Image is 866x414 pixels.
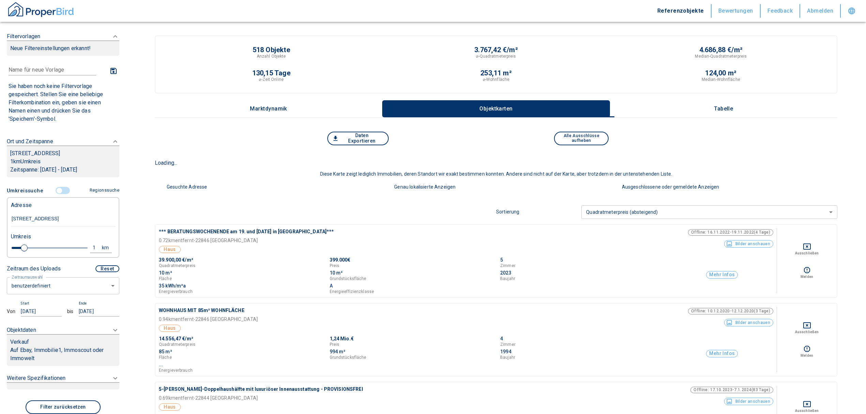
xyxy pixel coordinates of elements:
[392,183,610,191] div: Genau lokalisierte Anzeigen
[159,282,186,290] p: 35 kWh/m²a
[159,386,517,393] p: 5-[PERSON_NAME]-Doppelhaushälfte mit luxuriöser Innenausstattung - PROVISIONSFREI
[500,269,511,277] p: 2023
[7,370,119,394] div: Weitere Spezifikationen
[165,183,382,191] div: Gesuchte Adresse
[795,251,819,256] p: Ausschließen
[159,237,195,244] p: 0.72 km entfernt -
[327,132,389,145] button: Daten Exportieren
[104,243,110,252] div: km
[195,316,258,323] p: 22846 [GEOGRAPHIC_DATA]
[474,46,518,53] p: 3.767,42 €/m²
[10,158,116,166] p: 1 km Umkreis
[706,350,738,357] button: Mehr Infos
[252,70,290,76] p: 130,15 Tage
[695,53,747,59] p: Median-Quadratmeterpreis
[159,361,163,368] p: ...
[257,53,286,59] p: Anzahl Objekte
[155,181,165,191] img: yH5BAEAAAAALAAAAAABAAEAAAIBRAA7
[7,184,119,317] div: FiltervorlagenNeue Filtereinstellungen erkannt!
[724,240,774,248] button: Bilder anschauen
[702,76,740,83] p: Median-Wohnfläche
[724,319,774,326] button: Bilder anschauen
[581,203,837,221] div: Quadratmeterpreis (absteigend)
[90,243,112,253] button: 1km
[159,290,193,294] p: Energieverbrauch
[554,132,609,145] button: Alle Ausschlüsse aufheben
[9,82,118,123] p: Sie haben noch keine Filtervorlage gespeichert. Stellen Sie eine beliebige Filterkombination ein,...
[476,53,516,59] p: ⌀-Quadratmeterpreis
[7,184,46,197] button: Umkreissuche
[159,368,193,372] p: Energieverbrauch
[620,183,837,191] div: Ausgeschlossene oder gemeldete Anzeigen
[330,342,340,346] p: Preis
[155,100,837,117] div: wrapped label tabs example
[79,307,119,316] input: dd.mm.yyyy
[7,131,119,184] div: Ort und Zeitspanne[STREET_ADDRESS]1kmUmkreisZeitspanne: [DATE] - [DATE]
[500,335,503,342] p: 4
[780,242,833,251] button: Deselect for this search
[159,355,172,359] p: Fläche
[7,137,53,146] p: Ort und Zeitspanne
[780,345,833,353] button: report this listing
[155,171,837,178] div: Diese Karte zeigt lediglich Immobilien, deren Standort wir exakt bestimmen konnten. Andere sind n...
[479,106,513,112] p: Objektkarten
[7,374,65,382] p: Weitere Spezifikationen
[7,26,119,63] div: FiltervorlagenNeue Filtereinstellungen erkannt!
[7,326,36,334] p: Objektdaten
[705,70,736,76] p: 124,00 m²
[801,274,813,279] p: Melden
[7,1,75,21] button: ProperBird Logo and Home Button
[95,265,119,272] button: Reset
[780,266,833,274] button: report this listing
[259,76,283,83] p: ⌀-Zeit Online
[724,398,774,405] button: Bilder anschauen
[10,338,29,346] p: Verkauf
[795,329,819,335] p: Ausschließen
[496,208,581,216] p: Sortierung
[159,228,517,235] p: *** BERATUNGSWOCHENENDE am 19. und [DATE] in [GEOGRAPHIC_DATA]***
[7,265,61,273] p: Zeitraum des Uploads
[159,269,172,277] p: 10 m²
[330,256,350,264] p: 399.000€
[800,4,841,18] button: Abmelden
[7,63,119,125] div: FiltervorlagenNeue Filtereinstellungen erkannt!
[159,395,195,402] p: 0.69 km entfernt -
[195,395,258,402] p: 22844 [GEOGRAPHIC_DATA]
[21,307,61,316] input: dd.mm.yyyy
[10,346,116,363] p: Auf Ebay, Immobilie1, Immoscout oder Immowelt
[159,307,517,314] p: WOHNHAUS MIT 85m² WOHNFLÄCHE
[330,290,374,294] p: Energieeffizienzklasse
[10,149,116,158] p: [STREET_ADDRESS]
[330,348,346,355] p: 994 m²
[87,184,119,196] button: Regionssuche
[159,264,195,268] p: Quadratmeterpreis
[500,355,515,359] p: Baujahr
[712,4,761,18] button: Bewertungen
[382,181,392,191] img: yH5BAEAAAAALAAAAAABAAEAAAIBRAA7
[159,256,193,264] p: 39.900,00 €/m²
[21,301,29,306] p: Start
[780,400,833,408] button: Deselect for this search
[7,308,15,315] div: Von
[330,282,333,290] p: A
[92,243,104,252] div: 1
[795,408,819,413] p: Ausschließen
[706,271,738,279] button: Mehr Infos
[11,201,32,209] p: Adresse
[330,264,340,268] p: Preis
[159,277,172,281] p: Fläche
[330,335,354,342] p: 1,24 Mio.€
[500,277,515,281] p: Baujahr
[706,106,741,112] p: Tabelle
[483,76,509,83] p: ⌀-Wohnfläche
[480,70,512,76] p: 253,11 m²
[801,353,813,358] p: Melden
[253,46,290,53] p: 518 Objekte
[79,301,87,306] p: Ende
[7,1,75,18] img: ProperBird Logo and Home Button
[500,342,516,346] p: Zimmer
[500,348,511,355] p: 1994
[159,348,172,355] p: 85 m²
[11,233,31,241] p: Umkreis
